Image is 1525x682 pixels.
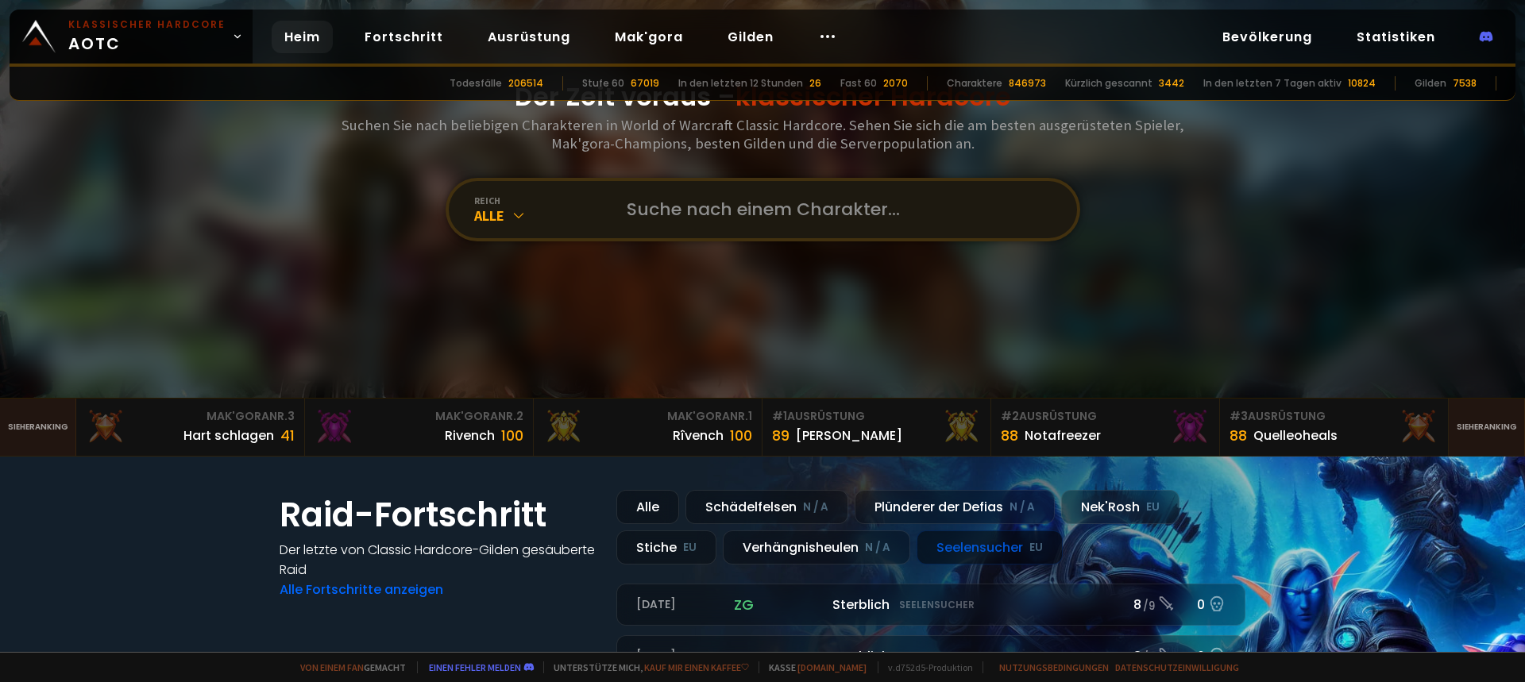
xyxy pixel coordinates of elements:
font: 2070 [883,76,908,90]
font: Plünderer der Defias [874,498,1003,516]
font: klassischer Hardcore [735,79,1011,114]
a: #2Ausrüstung88Notafreezer [991,399,1220,456]
font: # [772,408,783,424]
a: Heim [272,21,333,53]
font: 2 [1012,408,1019,424]
font: AOTC [68,33,121,55]
font: Nek'Rosh [1081,498,1140,516]
font: Nr. [269,408,288,424]
font: Siehe [1457,421,1478,433]
a: [DATE]zgSterblichSeelensucher8 /90 [616,635,1245,677]
font: - [925,661,929,673]
font: Todesfälle [450,76,502,90]
font: Produktion [929,661,973,673]
font: [PERSON_NAME] [796,426,902,445]
font: # [1230,408,1241,424]
font: 3442 [1159,76,1184,90]
a: #1Ausrüstung89[PERSON_NAME] [762,399,991,456]
font: v. [888,661,895,673]
a: Mak'GoraNr.2Rivench100 [305,399,534,456]
font: N / A [803,499,828,514]
a: SieheRanking [1449,399,1525,456]
font: 89 [772,426,790,445]
font: Notafreezer [1025,426,1101,445]
font: 100 [501,426,523,445]
font: Kürzlich gescannt [1065,76,1152,90]
font: Siehe [8,421,29,433]
font: # [1001,408,1012,424]
font: Der letzte von Classic Hardcore-Gilden gesäuberte Raid [280,541,595,579]
font: Statistiken [1357,28,1435,46]
font: Der Zeit voraus – [515,79,735,114]
a: [DOMAIN_NAME] [797,661,867,673]
font: Nr. [498,408,516,424]
font: 7538 [1453,76,1477,90]
a: Klassischer HardcoreAOTC [10,10,253,64]
font: Rivench [445,426,495,445]
font: Klassischer Hardcore [68,17,226,31]
a: kauf mir einen Kaffee [644,661,749,673]
a: Ausrüstung [475,21,583,53]
font: Ausrüstung [787,408,865,424]
font: d752d5 [895,661,925,673]
font: Suchen Sie nach beliebigen Charakteren in World of Warcraft Classic Hardcore. Sehen Sie sich die ... [342,116,1184,152]
font: N / A [1010,499,1035,514]
font: EU [1146,499,1160,514]
font: Quelleoheals [1253,426,1338,445]
font: Mak'Gora [207,408,269,424]
font: 3 [288,408,295,424]
font: 846973 [1009,76,1046,90]
font: Alle [636,498,659,516]
font: 41 [280,426,295,445]
font: Verhängnisheulen [743,538,859,557]
font: Stufe 60 [582,76,624,90]
font: Raid-Fortschritt [280,491,546,538]
font: 67019 [631,76,659,90]
font: Ranking [29,421,68,433]
font: Mak'gora [615,28,683,46]
font: Stiche [636,538,677,557]
font: 1 [748,408,752,424]
font: Bevölkerung [1222,28,1312,46]
font: N / A [865,540,890,555]
font: Ausrüstung [1019,408,1097,424]
a: Alle Fortschritte anzeigen [280,580,443,599]
font: Ausrüstung [1248,408,1326,424]
font: Gilden [1415,76,1446,90]
a: Fortschritt [352,21,456,53]
a: Bevölkerung [1210,21,1325,53]
a: Datenschutzeinwilligung [1115,661,1239,673]
font: Schädelfelsen [705,498,797,516]
font: Hart schlagen [183,426,274,445]
a: Gilden [715,21,786,53]
a: Einen Fehler melden [429,661,521,673]
font: Ausrüstung [488,28,570,46]
font: Mak'Gora [435,408,498,424]
font: Kasse [769,661,796,673]
font: 26 [809,76,821,90]
font: In den letzten 7 Tagen aktiv [1203,76,1342,90]
font: Reich [474,195,500,206]
a: Mak'GoraNr.1Rîvench100 [534,399,762,456]
font: Fast 60 [840,76,877,90]
font: 3 [1241,408,1248,424]
font: Charaktere [947,76,1002,90]
input: Suche nach einem Charakter... [617,181,1058,238]
font: Mak'Gora [667,408,730,424]
a: Nutzungsbedingungen [999,661,1109,673]
font: 206514 [508,76,543,90]
a: [DATE]zgSterblichSeelensucher8 /90 [616,584,1245,626]
font: Nr. [730,408,748,424]
font: Unterstütze mich, [554,661,643,673]
font: 2 [516,408,523,424]
a: Statistiken [1344,21,1448,53]
font: Rîvench [673,426,724,445]
font: gemacht [364,661,406,673]
font: Fortschritt [365,28,443,46]
a: Mak'GoraNr.3Hart schlagen41 [76,399,305,456]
